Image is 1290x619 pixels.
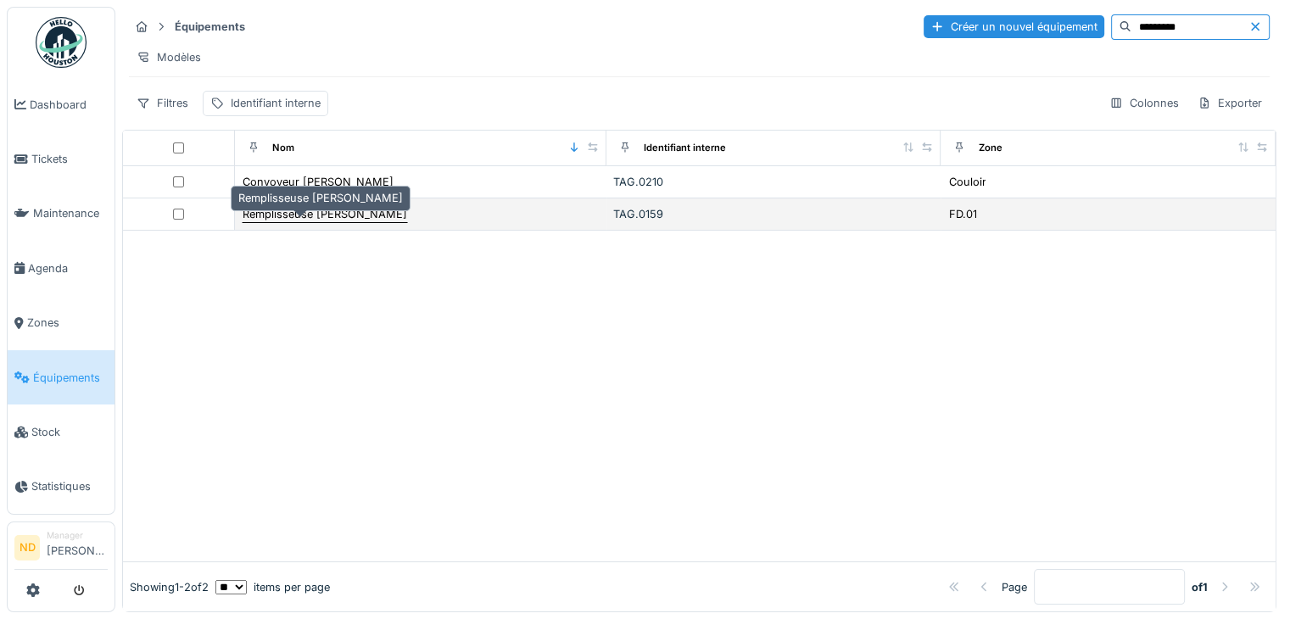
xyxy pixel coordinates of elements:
img: Badge_color-CXgf-gQk.svg [36,17,87,68]
a: Statistiques [8,460,114,514]
a: Dashboard [8,77,114,131]
a: Maintenance [8,187,114,241]
div: Identifiant interne [644,141,726,155]
strong: of 1 [1192,579,1208,595]
span: Zones [27,315,108,331]
div: Page [1002,579,1027,595]
div: Convoyeur [PERSON_NAME] [243,174,394,190]
a: Zones [8,296,114,350]
li: ND [14,535,40,560]
span: Dashboard [30,97,108,113]
span: Équipements [33,370,108,386]
div: items per page [215,579,330,595]
a: ND Manager[PERSON_NAME] [14,529,108,570]
div: Colonnes [1102,91,1187,115]
span: Agenda [28,260,108,276]
div: Remplisseuse [PERSON_NAME] [231,186,410,210]
span: Stock [31,424,108,440]
div: Zone [978,141,1002,155]
a: Équipements [8,350,114,404]
div: Créer un nouvel équipement [924,15,1104,38]
a: Tickets [8,131,114,186]
li: [PERSON_NAME] [47,529,108,566]
a: Agenda [8,241,114,295]
span: Maintenance [33,205,108,221]
div: TAG.0210 [613,174,935,190]
div: Nom [272,141,294,155]
div: Showing 1 - 2 of 2 [130,579,209,595]
div: Filtres [129,91,196,115]
div: Exporter [1190,91,1270,115]
div: Couloir [948,174,986,190]
span: Statistiques [31,478,108,494]
div: Modèles [129,45,209,70]
div: TAG.0159 [613,206,935,222]
strong: Équipements [168,19,252,35]
div: Manager [47,529,108,542]
span: Tickets [31,151,108,167]
div: FD.01 [948,206,976,222]
div: Identifiant interne [231,95,321,111]
div: Remplisseuse [PERSON_NAME] [243,206,407,222]
a: Stock [8,404,114,459]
